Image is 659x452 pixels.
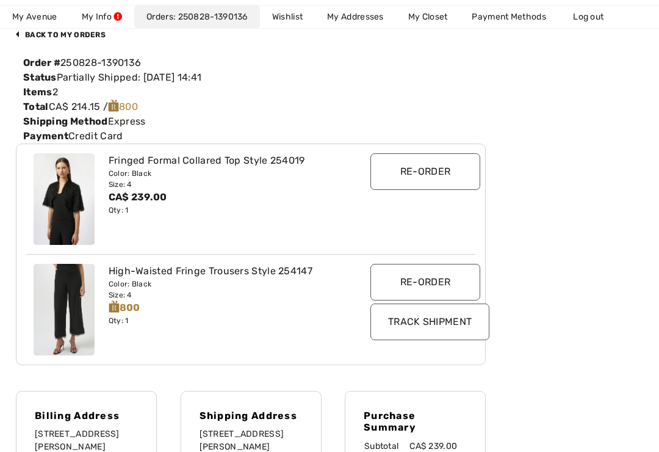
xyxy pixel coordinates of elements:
[70,5,134,28] a: My Info
[109,290,356,301] div: Size: 4
[109,205,356,216] div: Qty: 1
[12,10,57,23] span: My Avenue
[16,85,486,100] div: 2
[370,304,489,340] input: Track Shipment
[561,5,628,28] a: Log out
[200,410,303,421] h4: Shipping Address
[16,114,486,129] div: Express
[134,5,260,28] a: Orders
[109,300,120,313] img: loyalty_logo_r.svg
[16,31,106,39] a: back to My Orders
[315,5,396,28] a: My Addresses
[16,56,486,70] div: 250828-1390136
[370,264,480,301] input: Re-order
[109,153,356,168] div: Fringed Formal Collared Top Style 254019
[459,5,558,28] a: Payment Methods
[364,410,467,433] h4: Purchase Summary
[109,190,356,205] div: CA$ 239.00
[396,5,460,28] a: My Closet
[23,100,49,114] label: Total
[16,70,486,85] div: Partially Shipped: [DATE] 14:41
[109,315,356,326] div: Qty: 1
[23,56,60,70] label: Order #
[108,99,119,112] img: loyalty_logo_r.svg
[109,179,356,190] div: Size: 4
[370,153,480,190] input: Re-order
[23,114,108,129] label: Shipping Method
[23,70,57,85] label: Status
[34,153,95,245] img: joseph-ribkoff-tops-black_254019j_1_a866_search.jpg
[16,100,486,114] div: CA$ 214.15 /
[35,410,138,421] h4: Billing Address
[108,100,138,114] span: 800
[16,129,486,144] div: Credit Card
[109,264,356,279] div: High-Waisted Fringe Trousers Style 254147
[23,85,52,100] label: Items
[34,264,95,355] img: joseph-ribkoff-pants-black_254147a_1_328d_search.jpg
[23,129,68,144] label: Payment
[173,12,248,22] a: 250828-1390136
[109,168,356,179] div: Color: Black
[109,279,356,290] div: Color: Black
[109,301,140,315] span: 800
[260,5,315,28] a: Wishlist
